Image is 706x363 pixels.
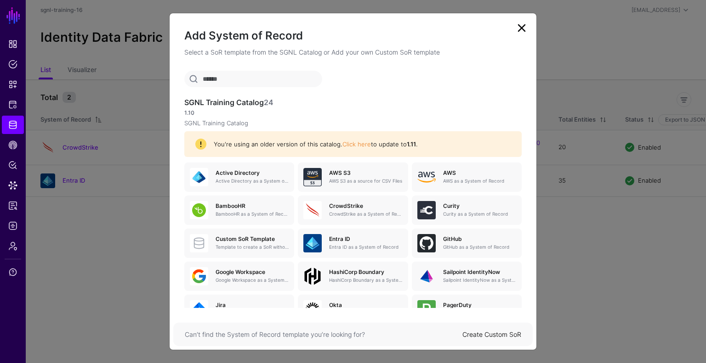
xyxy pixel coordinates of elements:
h5: Okta [329,302,402,308]
span: 24 [264,98,273,107]
a: GitHubGitHub as a System of Record [412,229,522,258]
p: Google Workspace as a System of Record [216,277,289,284]
h5: Jira [216,302,289,308]
p: CrowdStrike as a System of Record [329,211,402,218]
p: Active Directory as a System of Record [216,178,289,184]
a: Active DirectoryActive Directory as a System of Record [184,162,294,192]
h2: Add System of Record [184,28,522,44]
p: Select a SoR template from the SGNL Catalog or Add your own Custom SoR template [184,47,522,57]
a: Click here [342,140,371,148]
h5: PagerDuty [443,302,516,308]
img: svg+xml;base64,PHN2ZyB3aWR0aD0iNjQiIGhlaWdodD0iNjQiIHZpZXdCb3g9IjAgMCA2NCA2NCIgZmlsbD0ibm9uZSIgeG... [303,201,322,219]
img: svg+xml;base64,PHN2ZyB3aWR0aD0iNjQiIGhlaWdodD0iNjQiIHZpZXdCb3g9IjAgMCA2NCA2NCIgZmlsbD0ibm9uZSIgeG... [417,267,436,285]
h5: Curity [443,203,516,209]
img: svg+xml;base64,PHN2ZyB3aWR0aD0iNjQiIGhlaWdodD0iNjQiIHZpZXdCb3g9IjAgMCA2NCA2NCIgZmlsbD0ibm9uZSIgeG... [303,300,322,318]
a: Entra IDEntra ID as a System of Record [298,229,408,258]
h5: AWS [443,170,516,176]
h5: Google Workspace [216,269,289,275]
div: Can’t find the System of Record template you’re looking for? [185,329,462,339]
strong: 1.11 [407,140,416,148]
h5: Active Directory [216,170,289,176]
p: Template to create a SoR without any entities, attributes or relationships. Once created, you can... [216,244,289,251]
p: Curity as a System of Record [443,211,516,218]
img: svg+xml;base64,PHN2ZyB3aWR0aD0iNjQiIGhlaWdodD0iNjQiIHZpZXdCb3g9IjAgMCA2NCA2NCIgZmlsbD0ibm9uZSIgeG... [190,267,208,285]
h5: Custom SoR Template [216,236,289,242]
h5: Sailpoint IdentityNow [443,269,516,275]
h3: SGNL Training Catalog [184,98,522,107]
img: svg+xml;base64,PHN2ZyB3aWR0aD0iNjQiIGhlaWdodD0iNjQiIHZpZXdCb3g9IjAgMCA2NCA2NCIgZmlsbD0ibm9uZSIgeG... [417,201,436,219]
h5: GitHub [443,236,516,242]
p: Sailpoint IdentityNow as a System of Record [443,277,516,284]
a: CurityCurity as a System of Record [412,195,522,225]
h5: CrowdStrike [329,203,402,209]
img: svg+xml;base64,PHN2ZyB3aWR0aD0iNjQiIGhlaWdodD0iNjQiIHZpZXdCb3g9IjAgMCA2NCA2NCIgZmlsbD0ibm9uZSIgeG... [190,300,208,318]
img: svg+xml;base64,PHN2ZyB3aWR0aD0iNjQiIGhlaWdodD0iNjQiIHZpZXdCb3g9IjAgMCA2NCA2NCIgZmlsbD0ibm9uZSIgeG... [190,168,208,186]
img: svg+xml;base64,PHN2ZyB4bWxucz0iaHR0cDovL3d3dy53My5vcmcvMjAwMC9zdmciIHdpZHRoPSIxMDBweCIgaGVpZ2h0PS... [303,267,322,285]
img: svg+xml;base64,PHN2ZyB3aWR0aD0iNjQiIGhlaWdodD0iNjQiIHZpZXdCb3g9IjAgMCA2NCA2NCIgZmlsbD0ibm9uZSIgeG... [190,201,208,219]
img: svg+xml;base64,PHN2ZyB3aWR0aD0iNjQiIGhlaWdodD0iNjQiIHZpZXdCb3g9IjAgMCA2NCA2NCIgZmlsbD0ibm9uZSIgeG... [303,168,322,186]
a: Custom SoR TemplateTemplate to create a SoR without any entities, attributes or relationships. On... [184,229,294,258]
a: JiraJira as a System of Record [184,295,294,324]
a: HashiCorp BoundaryHashiCorp Boundary as a System of Record [298,262,408,291]
a: OktaOkta as a System of Record [298,295,408,324]
p: Entra ID as a System of Record [329,244,402,251]
a: CrowdStrikeCrowdStrike as a System of Record [298,195,408,225]
img: svg+xml;base64,PHN2ZyB3aWR0aD0iNjQiIGhlaWdodD0iNjQiIHZpZXdCb3g9IjAgMCA2NCA2NCIgZmlsbD0ibm9uZSIgeG... [303,234,322,252]
p: AWS as a System of Record [443,178,516,184]
a: Sailpoint IdentityNowSailpoint IdentityNow as a System of Record [412,262,522,291]
strong: 1.10 [184,109,194,116]
img: svg+xml;base64,PHN2ZyB3aWR0aD0iNjQiIGhlaWdodD0iNjQiIHZpZXdCb3g9IjAgMCA2NCA2NCIgZmlsbD0ibm9uZSIgeG... [417,234,436,252]
a: Google WorkspaceGoogle Workspace as a System of Record [184,262,294,291]
p: GitHub as a System of Record [443,244,516,251]
h5: HashiCorp Boundary [329,269,402,275]
a: Create Custom SoR [462,330,521,338]
img: svg+xml;base64,PHN2ZyB4bWxucz0iaHR0cDovL3d3dy53My5vcmcvMjAwMC9zdmciIHhtbG5zOnhsaW5rPSJodHRwOi8vd3... [417,168,436,186]
div: You're using an older version of this catalog. to update to . [206,140,511,149]
a: BambooHRBambooHR as a System of Record [184,195,294,225]
a: AWSAWS as a System of Record [412,162,522,192]
h5: Entra ID [329,236,402,242]
p: SGNL Training Catalog [184,119,522,128]
h5: BambooHR [216,203,289,209]
p: BambooHR as a System of Record [216,211,289,218]
a: PagerDutyPagerDuty as a System of Record [412,295,522,324]
a: AWS S3AWS S3 as a source for CSV Files [298,162,408,192]
h5: AWS S3 [329,170,402,176]
p: HashiCorp Boundary as a System of Record [329,277,402,284]
img: svg+xml;base64,PHN2ZyB3aWR0aD0iNjQiIGhlaWdodD0iNjQiIHZpZXdCb3g9IjAgMCA2NCA2NCIgZmlsbD0ibm9uZSIgeG... [417,300,436,318]
p: AWS S3 as a source for CSV Files [329,178,402,184]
